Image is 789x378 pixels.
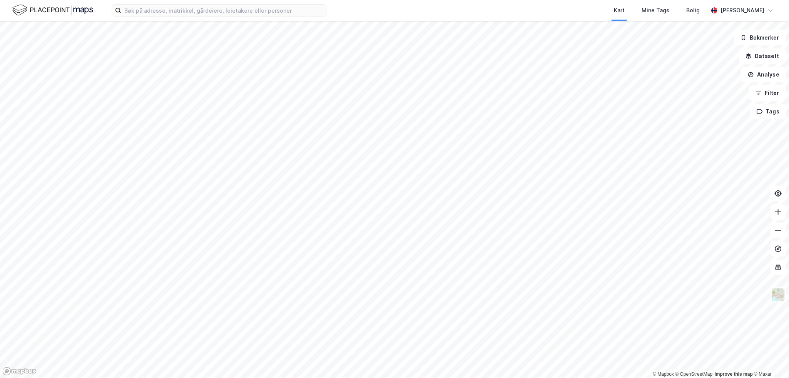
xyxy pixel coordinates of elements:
a: Improve this map [715,371,753,377]
div: [PERSON_NAME] [720,6,764,15]
a: Mapbox [653,371,674,377]
div: Kontrollprogram for chat [751,341,789,378]
a: Mapbox homepage [2,367,36,376]
button: Filter [749,85,786,101]
input: Søk på adresse, matrikkel, gårdeiere, leietakere eller personer [121,5,327,16]
button: Bokmerker [734,30,786,45]
button: Datasett [739,48,786,64]
div: Bolig [686,6,700,15]
img: Z [771,288,786,302]
button: Tags [750,104,786,119]
div: Kart [614,6,625,15]
img: logo.f888ab2527a4732fd821a326f86c7f29.svg [12,3,93,17]
div: Mine Tags [642,6,669,15]
button: Analyse [741,67,786,82]
a: OpenStreetMap [675,371,713,377]
iframe: Chat Widget [751,341,789,378]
